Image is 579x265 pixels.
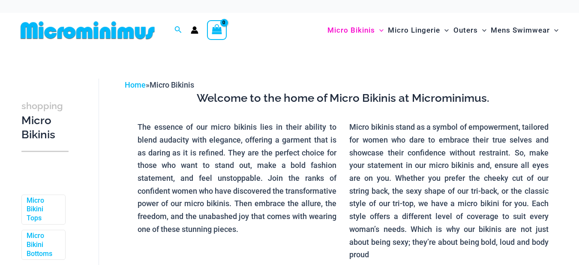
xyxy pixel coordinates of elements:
[489,17,561,43] a: Mens SwimwearMenu ToggleMenu Toggle
[375,19,384,41] span: Menu Toggle
[440,19,449,41] span: Menu Toggle
[27,231,59,258] a: Micro Bikini Bottoms
[451,17,489,43] a: OutersMenu ToggleMenu Toggle
[550,19,558,41] span: Menu Toggle
[174,25,182,36] a: Search icon link
[125,80,194,89] span: »
[125,80,146,89] a: Home
[327,19,375,41] span: Micro Bikinis
[138,121,337,235] p: The essence of our micro bikinis lies in their ability to blend audacity with elegance, offering ...
[21,98,69,142] h3: Micro Bikinis
[386,17,451,43] a: Micro LingerieMenu ToggleMenu Toggle
[491,19,550,41] span: Mens Swimwear
[191,26,198,34] a: Account icon link
[478,19,486,41] span: Menu Toggle
[325,17,386,43] a: Micro BikinisMenu ToggleMenu Toggle
[388,19,440,41] span: Micro Lingerie
[27,196,59,223] a: Micro Bikini Tops
[207,20,227,40] a: View Shopping Cart, empty
[150,80,194,89] span: Micro Bikinis
[21,101,63,111] span: shopping
[131,91,555,106] h3: Welcome to the home of Micro Bikinis at Microminimus.
[17,21,158,40] img: MM SHOP LOGO FLAT
[324,16,562,45] nav: Site Navigation
[453,19,478,41] span: Outers
[349,121,549,261] p: Micro bikinis stand as a symbol of empowerment, tailored for women who dare to embrace their true...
